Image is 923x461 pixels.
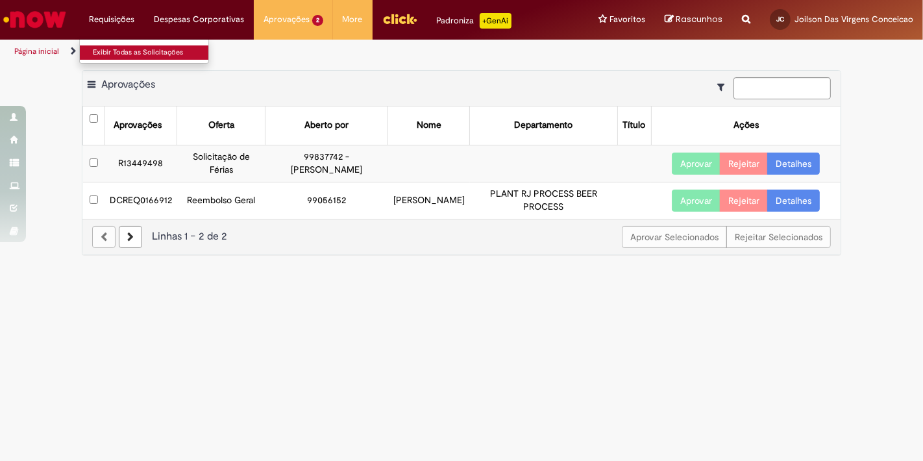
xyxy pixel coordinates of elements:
button: Rejeitar [720,190,768,212]
span: Aprovações [101,78,155,91]
p: +GenAi [480,13,511,29]
td: Solicitação de Férias [177,145,265,182]
div: Padroniza [437,13,511,29]
img: ServiceNow [1,6,68,32]
span: 2 [312,15,323,26]
button: Aprovar [672,190,720,212]
th: Aprovações [105,106,177,145]
i: Mostrar filtros para: Suas Solicitações [717,82,731,92]
span: JC [776,15,784,23]
a: Detalhes [767,190,820,212]
td: [PERSON_NAME] [388,182,470,218]
div: Ações [733,119,759,132]
td: R13449498 [105,145,177,182]
div: Linhas 1 − 2 de 2 [92,229,831,244]
ul: Trilhas de página [10,40,606,64]
td: PLANT RJ PROCESS BEER PROCESS [470,182,617,218]
div: Oferta [208,119,234,132]
td: 99056152 [265,182,388,218]
td: 99837742 - [PERSON_NAME] [265,145,388,182]
div: Departamento [515,119,573,132]
td: Reembolso Geral [177,182,265,218]
span: Despesas Corporativas [154,13,244,26]
span: More [343,13,363,26]
button: Rejeitar [720,153,768,175]
span: Requisições [89,13,134,26]
span: Rascunhos [676,13,722,25]
td: DCREQ0166912 [105,182,177,218]
img: click_logo_yellow_360x200.png [382,9,417,29]
div: Nome [417,119,441,132]
ul: Requisições [79,39,209,64]
span: Favoritos [609,13,645,26]
span: Aprovações [264,13,310,26]
a: Página inicial [14,46,59,56]
span: Joilson Das Virgens Conceicao [794,14,913,25]
button: Aprovar [672,153,720,175]
a: Exibir Todas as Solicitações [80,45,223,60]
div: Aberto por [304,119,349,132]
a: Detalhes [767,153,820,175]
a: Rascunhos [665,14,722,26]
div: Título [623,119,646,132]
div: Aprovações [114,119,162,132]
